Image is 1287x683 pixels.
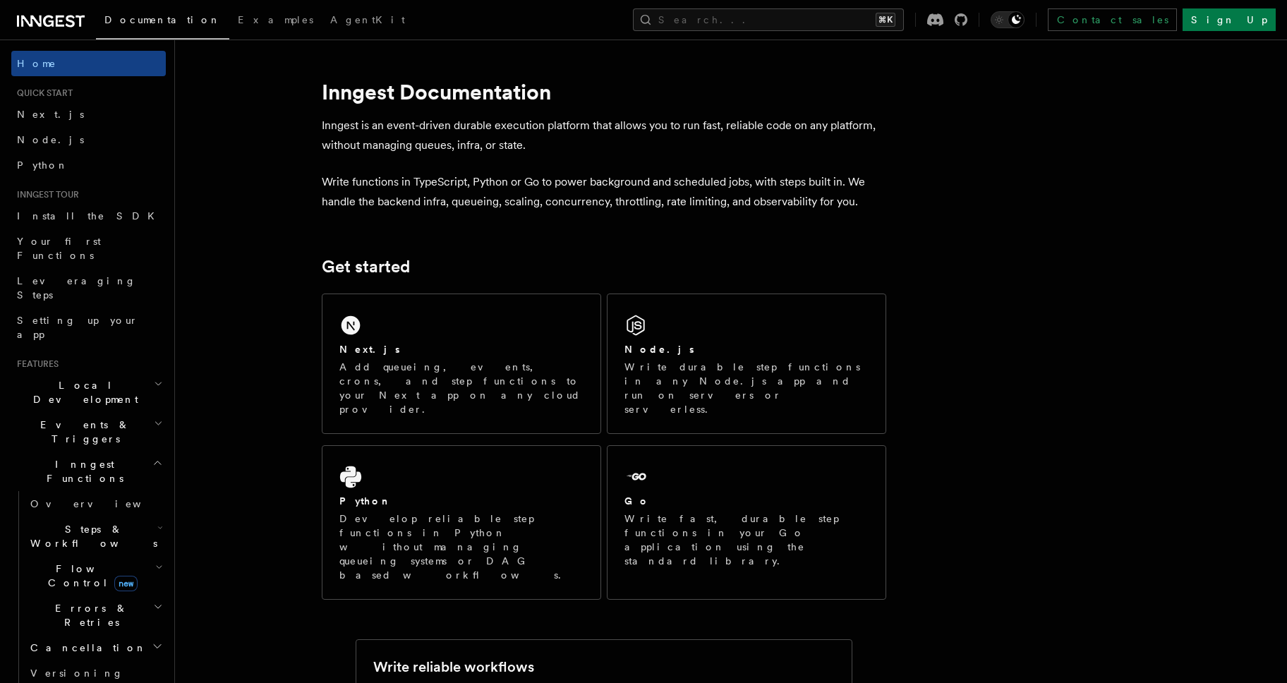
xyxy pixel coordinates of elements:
button: Toggle dark mode [991,11,1025,28]
span: Flow Control [25,562,155,590]
span: Errors & Retries [25,601,153,629]
a: PythonDevelop reliable step functions in Python without managing queueing systems or DAG based wo... [322,445,601,600]
span: AgentKit [330,14,405,25]
button: Search...⌘K [633,8,904,31]
span: Leveraging Steps [17,275,136,301]
span: Home [17,56,56,71]
span: Setting up your app [17,315,138,340]
a: Get started [322,257,410,277]
span: Features [11,358,59,370]
span: Inngest Functions [11,457,152,485]
a: Node.jsWrite durable step functions in any Node.js app and run on servers or serverless. [607,294,886,434]
h1: Inngest Documentation [322,79,886,104]
span: Install the SDK [17,210,163,222]
span: Quick start [11,87,73,99]
button: Flow Controlnew [25,556,166,596]
span: Inngest tour [11,189,79,200]
span: Your first Functions [17,236,101,261]
span: Examples [238,14,313,25]
span: Events & Triggers [11,418,154,446]
span: Python [17,159,68,171]
a: Home [11,51,166,76]
span: Overview [30,498,176,509]
a: GoWrite fast, durable step functions in your Go application using the standard library. [607,445,886,600]
a: Overview [25,491,166,516]
button: Local Development [11,373,166,412]
h2: Write reliable workflows [373,657,534,677]
a: Your first Functions [11,229,166,268]
p: Add queueing, events, crons, and step functions to your Next app on any cloud provider. [339,360,584,416]
span: Local Development [11,378,154,406]
p: Write fast, durable step functions in your Go application using the standard library. [624,512,869,568]
a: Next.js [11,102,166,127]
a: Python [11,152,166,178]
h2: Python [339,494,392,508]
span: Versioning [30,667,123,679]
button: Steps & Workflows [25,516,166,556]
p: Develop reliable step functions in Python without managing queueing systems or DAG based workflows. [339,512,584,582]
span: Next.js [17,109,84,120]
a: Setting up your app [11,308,166,347]
span: Documentation [104,14,221,25]
a: Install the SDK [11,203,166,229]
a: Next.jsAdd queueing, events, crons, and step functions to your Next app on any cloud provider. [322,294,601,434]
p: Write durable step functions in any Node.js app and run on servers or serverless. [624,360,869,416]
kbd: ⌘K [876,13,895,27]
button: Cancellation [25,635,166,660]
span: Steps & Workflows [25,522,157,550]
a: Documentation [96,4,229,40]
p: Write functions in TypeScript, Python or Go to power background and scheduled jobs, with steps bu... [322,172,886,212]
h2: Next.js [339,342,400,356]
button: Events & Triggers [11,412,166,452]
p: Inngest is an event-driven durable execution platform that allows you to run fast, reliable code ... [322,116,886,155]
span: new [114,576,138,591]
a: Node.js [11,127,166,152]
button: Inngest Functions [11,452,166,491]
h2: Go [624,494,650,508]
span: Node.js [17,134,84,145]
button: Errors & Retries [25,596,166,635]
h2: Node.js [624,342,694,356]
a: Sign Up [1183,8,1276,31]
a: Contact sales [1048,8,1177,31]
a: AgentKit [322,4,413,38]
a: Leveraging Steps [11,268,166,308]
a: Examples [229,4,322,38]
span: Cancellation [25,641,147,655]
